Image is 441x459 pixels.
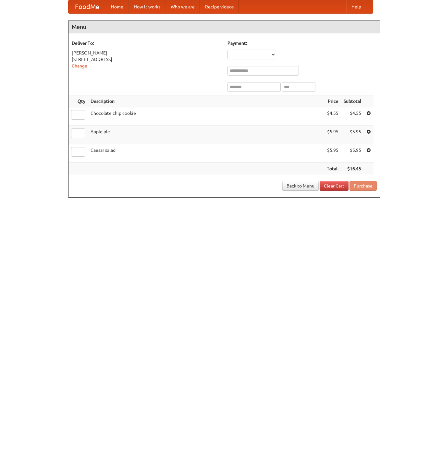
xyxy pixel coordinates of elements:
[341,107,364,126] td: $4.55
[324,126,341,144] td: $5.95
[341,144,364,163] td: $5.95
[72,50,221,56] div: [PERSON_NAME]
[324,144,341,163] td: $5.95
[227,40,377,46] h5: Payment:
[320,181,349,191] a: Clear Cart
[282,181,319,191] a: Back to Menu
[165,0,200,13] a: Who we are
[72,63,87,68] a: Change
[200,0,239,13] a: Recipe videos
[346,0,366,13] a: Help
[129,0,165,13] a: How it works
[324,107,341,126] td: $4.55
[349,181,377,191] button: Purchase
[341,126,364,144] td: $5.95
[106,0,129,13] a: Home
[88,126,324,144] td: Apple pie
[88,144,324,163] td: Caesar salad
[68,20,380,33] h4: Menu
[324,163,341,175] th: Total:
[72,40,221,46] h5: Deliver To:
[68,95,88,107] th: Qty
[88,95,324,107] th: Description
[324,95,341,107] th: Price
[341,95,364,107] th: Subtotal
[68,0,106,13] a: FoodMe
[72,56,221,63] div: [STREET_ADDRESS]
[341,163,364,175] th: $16.45
[88,107,324,126] td: Chocolate chip cookie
